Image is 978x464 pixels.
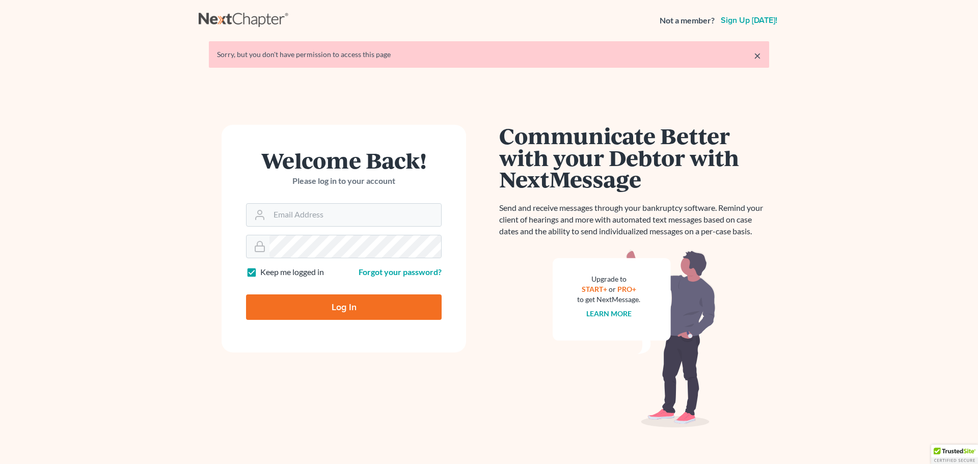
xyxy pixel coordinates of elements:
a: Sign up [DATE]! [719,16,779,24]
input: Log In [246,294,442,320]
a: START+ [582,285,607,293]
img: nextmessage_bg-59042aed3d76b12b5cd301f8e5b87938c9018125f34e5fa2b7a6b67550977c72.svg [553,250,716,428]
h1: Communicate Better with your Debtor with NextMessage [499,125,769,190]
div: Upgrade to [577,274,640,284]
div: Sorry, but you don't have permission to access this page [217,49,761,60]
label: Keep me logged in [260,266,324,278]
p: Please log in to your account [246,175,442,187]
strong: Not a member? [660,15,715,26]
span: or [609,285,616,293]
input: Email Address [269,204,441,226]
a: Forgot your password? [359,267,442,277]
a: × [754,49,761,62]
h1: Welcome Back! [246,149,442,171]
p: Send and receive messages through your bankruptcy software. Remind your client of hearings and mo... [499,202,769,237]
a: Learn more [586,309,632,318]
div: TrustedSite Certified [931,445,978,464]
a: PRO+ [617,285,636,293]
div: to get NextMessage. [577,294,640,305]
